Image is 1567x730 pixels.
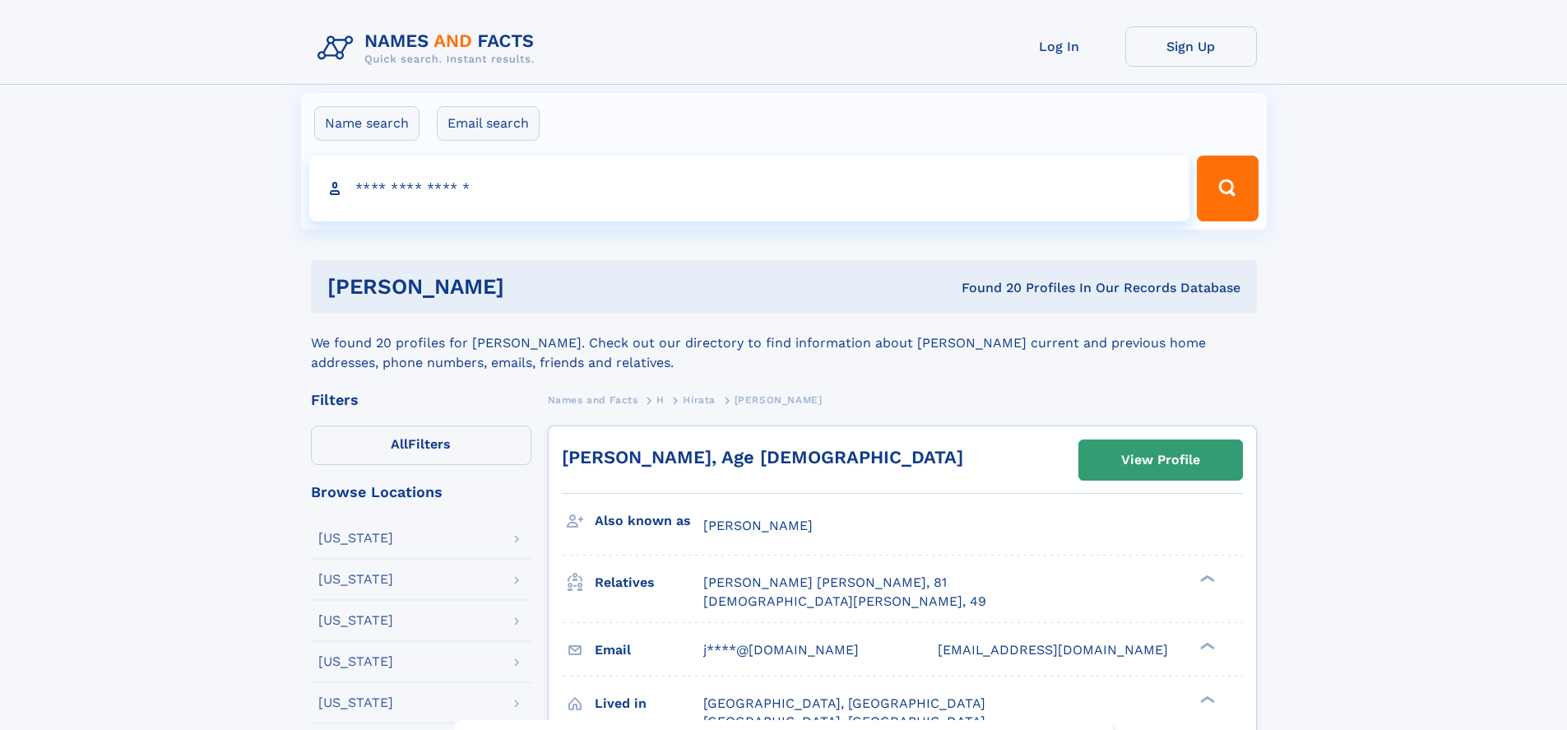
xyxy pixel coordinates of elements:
[318,573,393,586] div: [US_STATE]
[318,532,393,545] div: [US_STATE]
[656,389,665,410] a: H
[683,389,716,410] a: Hirata
[548,389,638,410] a: Names and Facts
[703,695,985,711] span: [GEOGRAPHIC_DATA], [GEOGRAPHIC_DATA]
[1121,441,1200,479] div: View Profile
[311,314,1257,373] div: We found 20 profiles for [PERSON_NAME]. Check out our directory to find information about [PERSON...
[595,636,703,664] h3: Email
[703,593,986,611] a: [DEMOGRAPHIC_DATA][PERSON_NAME], 49
[318,614,393,627] div: [US_STATE]
[703,714,985,729] span: [GEOGRAPHIC_DATA], [GEOGRAPHIC_DATA]
[311,26,548,71] img: Logo Names and Facts
[595,507,703,535] h3: Also known as
[735,394,823,406] span: [PERSON_NAME]
[1196,694,1216,704] div: ❯
[703,574,947,592] a: [PERSON_NAME] [PERSON_NAME], 81
[311,425,531,465] label: Filters
[318,655,393,668] div: [US_STATE]
[311,485,531,500] div: Browse Locations
[595,569,703,597] h3: Relatives
[562,447,963,467] a: [PERSON_NAME], Age [DEMOGRAPHIC_DATA]
[595,690,703,718] h3: Lived in
[938,642,1168,658] span: [EMAIL_ADDRESS][DOMAIN_NAME]
[703,518,813,533] span: [PERSON_NAME]
[1125,26,1257,67] a: Sign Up
[318,696,393,709] div: [US_STATE]
[1196,640,1216,651] div: ❯
[311,393,531,407] div: Filters
[437,106,540,141] label: Email search
[994,26,1125,67] a: Log In
[683,394,716,406] span: Hirata
[327,277,733,297] h1: [PERSON_NAME]
[314,106,420,141] label: Name search
[733,279,1240,297] div: Found 20 Profiles In Our Records Database
[391,436,408,452] span: All
[656,394,665,406] span: H
[1197,156,1258,221] button: Search Button
[309,156,1190,221] input: search input
[1079,440,1242,480] a: View Profile
[1196,574,1216,584] div: ❯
